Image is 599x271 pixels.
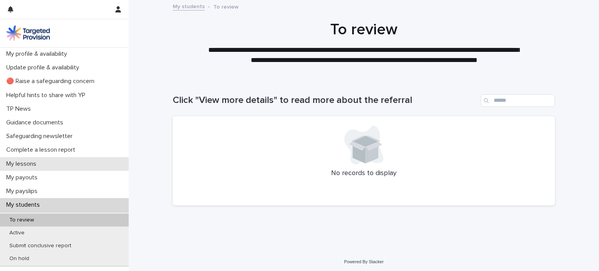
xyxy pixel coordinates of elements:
p: On hold [3,255,35,262]
p: Safeguarding newsletter [3,133,79,140]
img: M5nRWzHhSzIhMunXDL62 [6,25,50,41]
p: Helpful hints to share with YP [3,92,92,99]
p: Active [3,230,31,236]
a: Powered By Stacker [344,259,383,264]
p: TP News [3,105,37,113]
p: Update profile & availability [3,64,85,71]
p: Guidance documents [3,119,69,126]
p: Complete a lesson report [3,146,82,154]
p: 🔴 Raise a safeguarding concern [3,78,101,85]
p: My payouts [3,174,44,181]
p: To review [213,2,239,11]
p: No records to display [182,169,546,178]
a: My students [173,2,205,11]
h1: Click "View more details" to read more about the referral [173,95,478,106]
h1: To review [173,20,555,39]
p: My students [3,201,46,209]
p: My profile & availability [3,50,73,58]
p: My lessons [3,160,43,168]
p: Submit conclusive report [3,243,78,249]
p: My payslips [3,188,44,195]
input: Search [481,94,555,107]
p: To review [3,217,40,223]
